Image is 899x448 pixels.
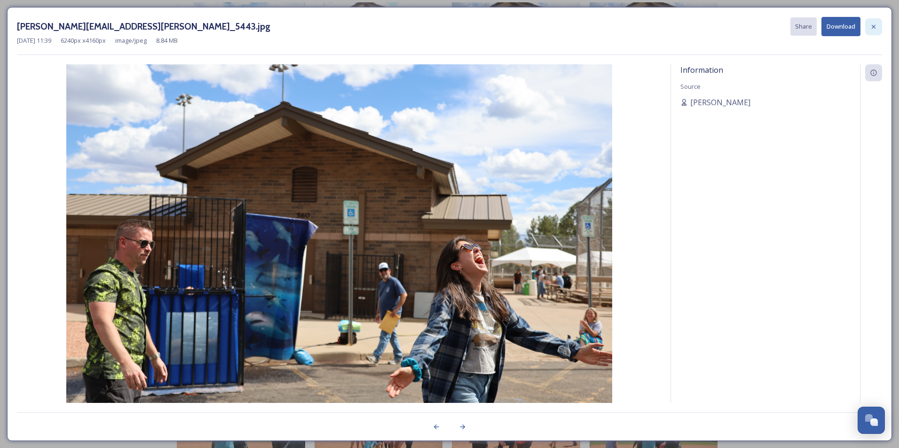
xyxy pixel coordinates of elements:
[790,17,817,36] button: Share
[858,407,885,434] button: Open Chat
[680,65,723,75] span: Information
[690,97,750,108] span: [PERSON_NAME]
[17,20,270,33] h3: [PERSON_NAME][EMAIL_ADDRESS][PERSON_NAME]_5443.jpg
[821,17,860,36] button: Download
[680,82,701,91] span: Source
[156,36,178,45] span: 8.84 MB
[61,36,106,45] span: 6240 px x 4160 px
[17,36,51,45] span: [DATE] 11:39
[115,36,147,45] span: image/jpeg
[17,64,661,428] img: Sarah.holditch%40flagstaffaz.gov-IMG_5443.jpg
